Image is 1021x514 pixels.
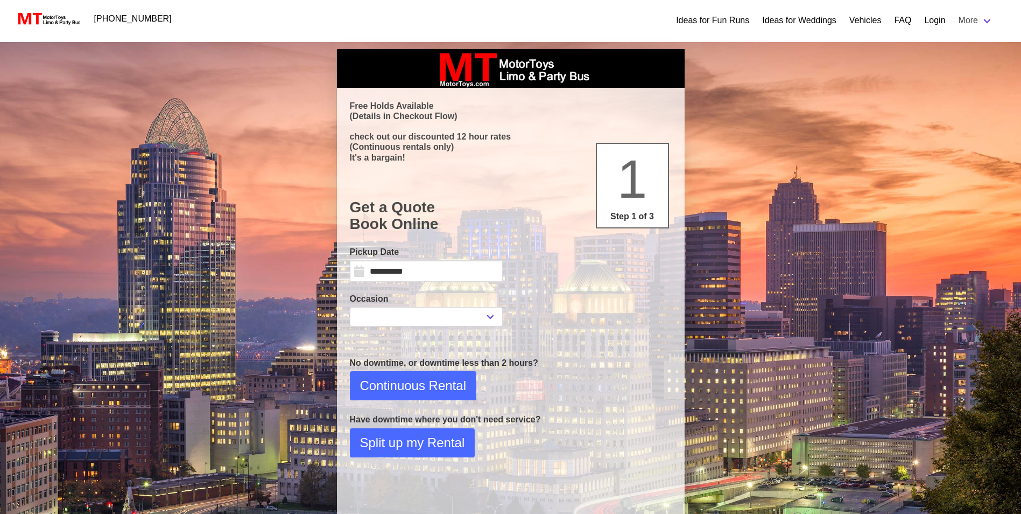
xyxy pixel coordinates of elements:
[617,149,647,209] span: 1
[350,357,672,370] p: No downtime, or downtime less than 2 hours?
[350,101,672,111] p: Free Holds Available
[350,152,672,163] p: It's a bargain!
[350,293,503,305] label: Occasion
[350,131,672,142] p: check out our discounted 12 hour rates
[350,199,672,233] h1: Get a Quote Book Online
[350,142,672,152] p: (Continuous rentals only)
[676,14,749,27] a: Ideas for Fun Runs
[924,14,945,27] a: Login
[894,14,911,27] a: FAQ
[849,14,882,27] a: Vehicles
[601,210,664,223] p: Step 1 of 3
[762,14,836,27] a: Ideas for Weddings
[350,413,672,426] p: Have downtime where you don't need service?
[15,11,81,26] img: MotorToys Logo
[360,376,466,395] span: Continuous Rental
[350,371,476,400] button: Continuous Rental
[88,8,178,30] a: [PHONE_NUMBER]
[360,433,465,453] span: Split up my Rental
[952,10,999,31] a: More
[350,428,475,457] button: Split up my Rental
[350,246,503,259] label: Pickup Date
[430,49,592,88] img: box_logo_brand.jpeg
[350,111,672,121] p: (Details in Checkout Flow)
